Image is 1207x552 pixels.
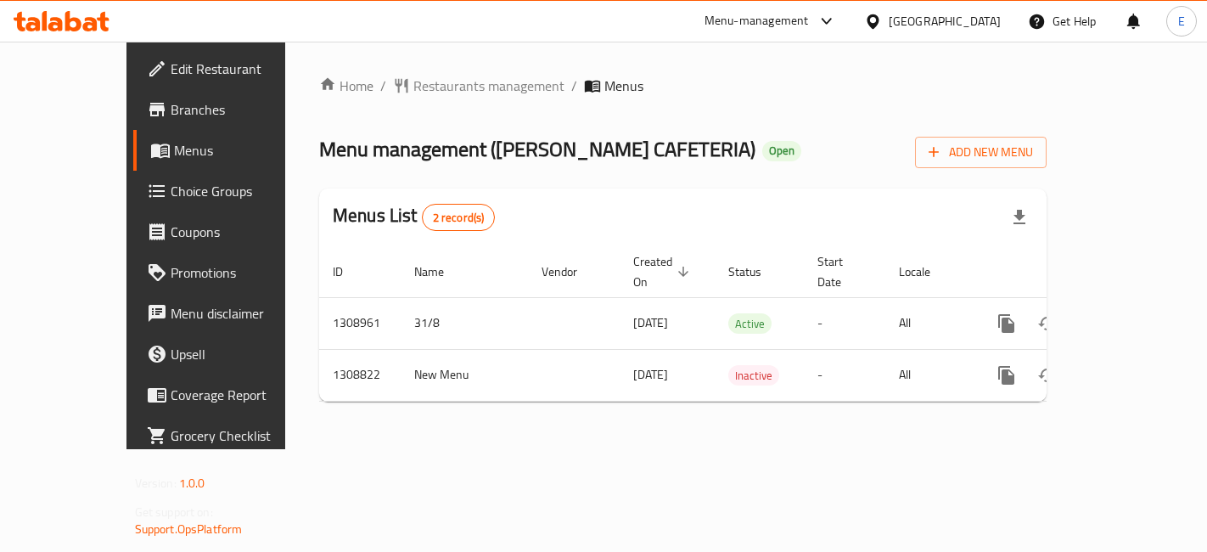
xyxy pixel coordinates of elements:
[423,210,495,226] span: 2 record(s)
[986,355,1027,396] button: more
[986,303,1027,344] button: more
[929,142,1033,163] span: Add New Menu
[542,262,599,282] span: Vendor
[633,312,668,334] span: [DATE]
[604,76,643,96] span: Menus
[571,76,577,96] li: /
[135,501,213,523] span: Get support on:
[171,385,314,405] span: Coverage Report
[973,246,1163,298] th: Actions
[135,518,243,540] a: Support.OpsPlatform
[1027,355,1068,396] button: Change Status
[804,297,885,349] td: -
[133,130,328,171] a: Menus
[705,11,809,31] div: Menu-management
[171,425,314,446] span: Grocery Checklist
[333,203,495,231] h2: Menus List
[133,334,328,375] a: Upsell
[171,59,314,79] span: Edit Restaurant
[319,130,755,168] span: Menu management ( [PERSON_NAME] CAFETERIA )
[401,349,528,401] td: New Menu
[633,251,694,292] span: Created On
[333,262,365,282] span: ID
[171,222,314,242] span: Coupons
[762,141,801,161] div: Open
[133,293,328,334] a: Menu disclaimer
[899,262,952,282] span: Locale
[133,252,328,293] a: Promotions
[179,472,205,494] span: 1.0.0
[885,297,973,349] td: All
[1027,303,1068,344] button: Change Status
[915,137,1047,168] button: Add New Menu
[633,363,668,386] span: [DATE]
[728,365,779,386] div: Inactive
[171,99,314,120] span: Branches
[133,89,328,130] a: Branches
[319,297,401,349] td: 1308961
[171,303,314,324] span: Menu disclaimer
[133,415,328,456] a: Grocery Checklist
[728,314,772,334] span: Active
[728,262,783,282] span: Status
[319,246,1163,402] table: enhanced table
[319,349,401,401] td: 1308822
[135,472,177,494] span: Version:
[171,262,314,283] span: Promotions
[804,349,885,401] td: -
[171,344,314,364] span: Upsell
[728,313,772,334] div: Active
[133,375,328,415] a: Coverage Report
[401,297,528,349] td: 31/8
[133,211,328,252] a: Coupons
[380,76,386,96] li: /
[422,204,496,231] div: Total records count
[999,197,1040,238] div: Export file
[885,349,973,401] td: All
[171,181,314,201] span: Choice Groups
[133,48,328,89] a: Edit Restaurant
[174,140,314,161] span: Menus
[762,144,801,158] span: Open
[889,12,1001,31] div: [GEOGRAPHIC_DATA]
[728,366,779,386] span: Inactive
[414,262,466,282] span: Name
[319,76,1047,96] nav: breadcrumb
[413,76,564,96] span: Restaurants management
[1178,12,1185,31] span: E
[133,171,328,211] a: Choice Groups
[393,76,564,96] a: Restaurants management
[817,251,865,292] span: Start Date
[319,76,373,96] a: Home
